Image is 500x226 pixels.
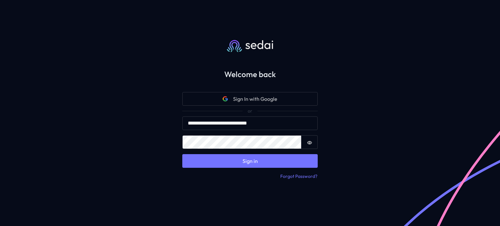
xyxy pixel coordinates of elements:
button: Forgot Password? [280,173,318,180]
button: Show password [301,135,318,149]
svg: Google icon [223,96,228,101]
span: Sign In with Google [233,95,277,103]
h2: Welcome back [172,70,328,79]
button: Sign in [182,154,318,168]
button: Google iconSign In with Google [182,92,318,106]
